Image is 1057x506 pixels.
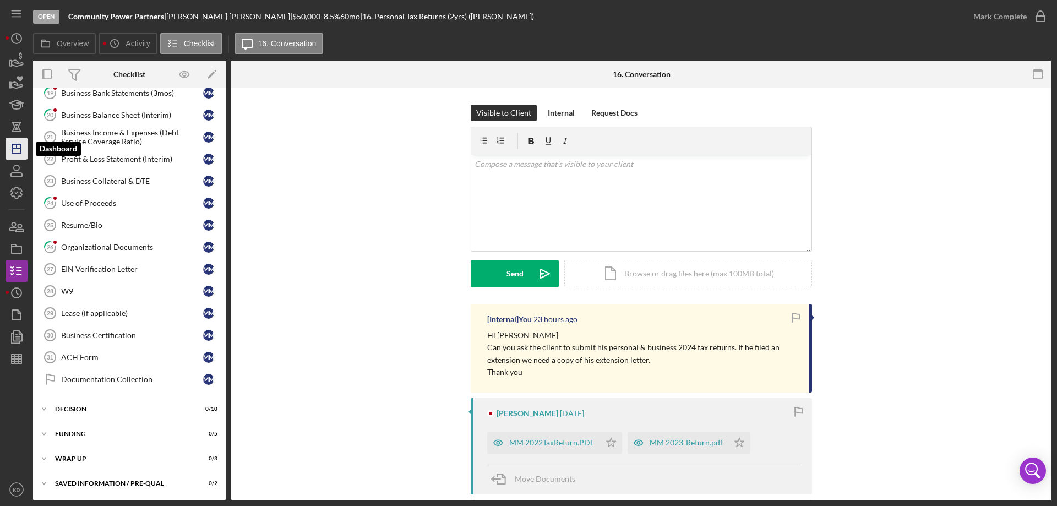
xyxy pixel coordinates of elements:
[61,128,203,146] div: Business Income & Expenses (Debt Service Coverage Ratio)
[650,438,723,447] div: MM 2023-Return.pdf
[55,480,190,487] div: Saved Information / Pre-Qual
[198,431,217,437] div: 0 / 5
[113,70,145,79] div: Checklist
[126,39,150,48] label: Activity
[47,354,53,361] tspan: 31
[487,315,532,324] div: [Internal] You
[68,12,166,21] div: |
[586,105,643,121] button: Request Docs
[973,6,1027,28] div: Mark Complete
[487,366,798,378] p: Thank you
[292,12,320,21] span: $50,000
[203,176,214,187] div: M M
[471,105,537,121] button: Visible to Client
[509,438,595,447] div: MM 2022TaxReturn.PDF
[203,110,214,121] div: M M
[160,33,222,54] button: Checklist
[47,266,53,273] tspan: 27
[6,478,28,500] button: KD
[203,308,214,319] div: M M
[47,310,53,317] tspan: 29
[560,409,584,418] time: 2025-09-16 18:40
[203,198,214,209] div: M M
[166,12,292,21] div: [PERSON_NAME] [PERSON_NAME] |
[47,222,53,228] tspan: 25
[68,12,164,21] b: Community Power Partners
[203,264,214,275] div: M M
[33,33,96,54] button: Overview
[497,409,558,418] div: [PERSON_NAME]
[548,105,575,121] div: Internal
[39,104,220,126] a: 20Business Balance Sheet (Interim)MM
[515,474,575,483] span: Move Documents
[203,374,214,385] div: M M
[203,154,214,165] div: M M
[487,465,586,493] button: Move Documents
[340,12,360,21] div: 60 mo
[360,12,534,21] div: | 16. Personal Tax Returns (2yrs) ([PERSON_NAME])
[203,88,214,99] div: M M
[61,331,203,340] div: Business Certification
[55,455,190,462] div: Wrap up
[61,265,203,274] div: EIN Verification Letter
[13,487,20,493] text: KD
[184,39,215,48] label: Checklist
[99,33,157,54] button: Activity
[57,39,89,48] label: Overview
[198,480,217,487] div: 0 / 2
[61,375,203,384] div: Documentation Collection
[203,330,214,341] div: M M
[506,260,524,287] div: Send
[61,287,203,296] div: W9
[613,70,671,79] div: 16. Conversation
[198,455,217,462] div: 0 / 3
[591,105,638,121] div: Request Docs
[33,10,59,24] div: Open
[47,199,54,206] tspan: 24
[1020,458,1046,484] div: Open Intercom Messenger
[39,148,220,170] a: 22Profit & Loss Statement (Interim)MM
[471,260,559,287] button: Send
[39,280,220,302] a: 28W9MM
[61,199,203,208] div: Use of Proceeds
[61,221,203,230] div: Resume/Bio
[39,192,220,214] a: 24Use of ProceedsMM
[61,177,203,186] div: Business Collateral & DTE
[61,111,203,119] div: Business Balance Sheet (Interim)
[61,155,203,164] div: Profit & Loss Statement (Interim)
[487,432,622,454] button: MM 2022TaxReturn.PDF
[55,406,190,412] div: Decision
[962,6,1051,28] button: Mark Complete
[203,220,214,231] div: M M
[47,178,53,184] tspan: 23
[47,332,53,339] tspan: 30
[39,258,220,280] a: 27EIN Verification LetterMM
[61,353,203,362] div: ACH Form
[47,156,53,162] tspan: 22
[47,243,54,251] tspan: 26
[39,214,220,236] a: 25Resume/BioMM
[39,126,220,148] a: 21Business Income & Expenses (Debt Service Coverage Ratio)MM
[39,346,220,368] a: 31ACH FormMM
[476,105,531,121] div: Visible to Client
[235,33,324,54] button: 16. Conversation
[39,368,220,390] a: Documentation CollectionMM
[487,341,798,366] p: Can you ask the client to submit his personal & business 2024 tax returns. If he filed an extensi...
[39,302,220,324] a: 29Lease (if applicable)MM
[47,89,54,96] tspan: 19
[628,432,750,454] button: MM 2023-Return.pdf
[542,105,580,121] button: Internal
[203,286,214,297] div: M M
[533,315,577,324] time: 2025-09-16 19:48
[55,431,190,437] div: Funding
[47,288,53,295] tspan: 28
[61,309,203,318] div: Lease (if applicable)
[203,242,214,253] div: M M
[39,236,220,258] a: 26Organizational DocumentsMM
[61,89,203,97] div: Business Bank Statements (3mos)
[203,352,214,363] div: M M
[47,111,54,118] tspan: 20
[258,39,317,48] label: 16. Conversation
[198,406,217,412] div: 0 / 10
[47,134,53,140] tspan: 21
